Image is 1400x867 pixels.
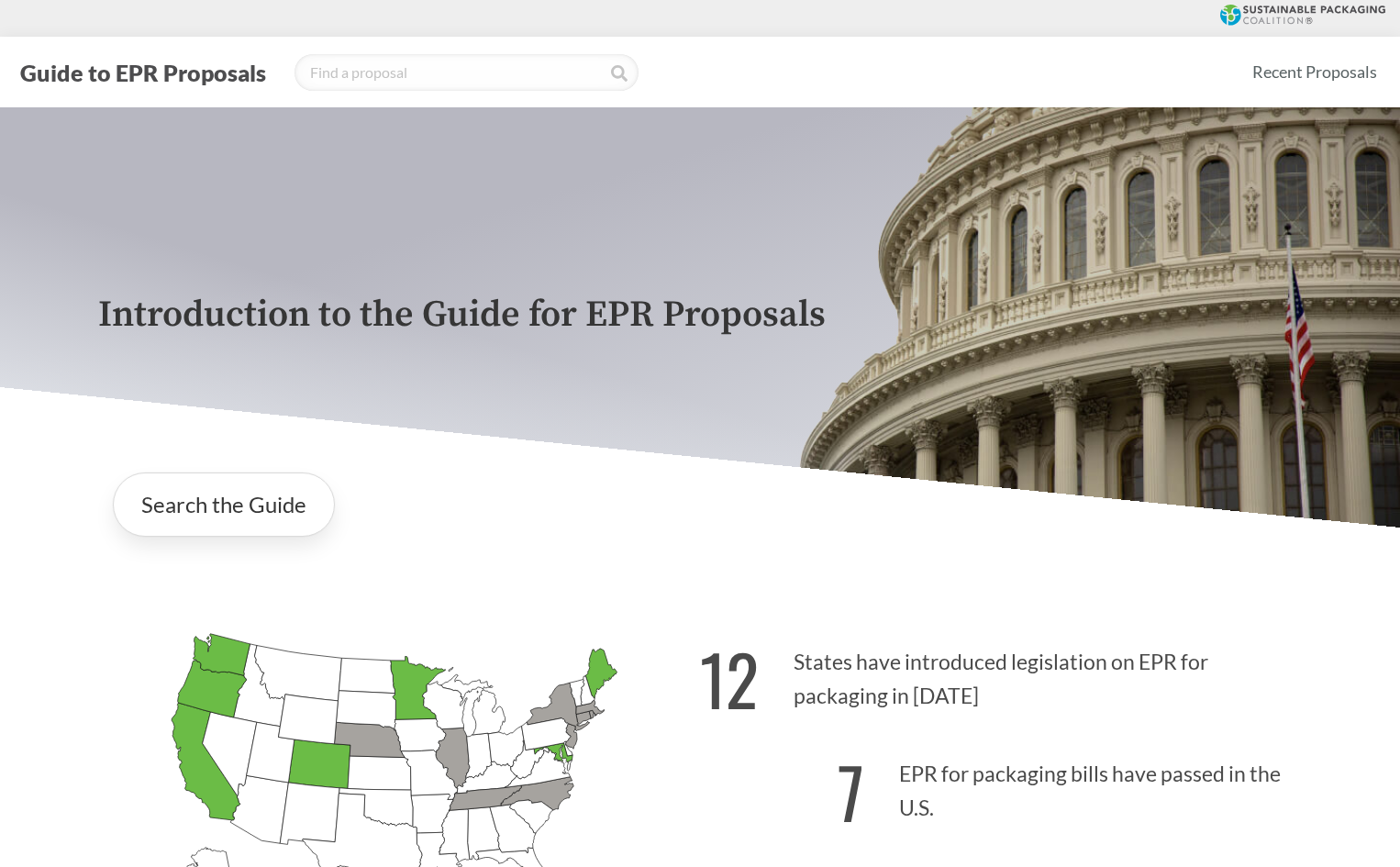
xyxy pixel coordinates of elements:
button: Guide to EPR Proposals [15,58,272,87]
p: EPR for packaging bills have passed in the U.S. [700,729,1302,842]
input: Find a proposal [294,54,639,91]
p: States have introduced legislation on EPR for packaging in [DATE] [700,617,1302,730]
strong: 12 [700,628,759,729]
p: Introduction to the Guide for EPR Proposals [98,295,1302,336]
a: Recent Proposals [1244,51,1385,93]
strong: 7 [838,740,864,842]
a: Search the Guide [113,472,335,537]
